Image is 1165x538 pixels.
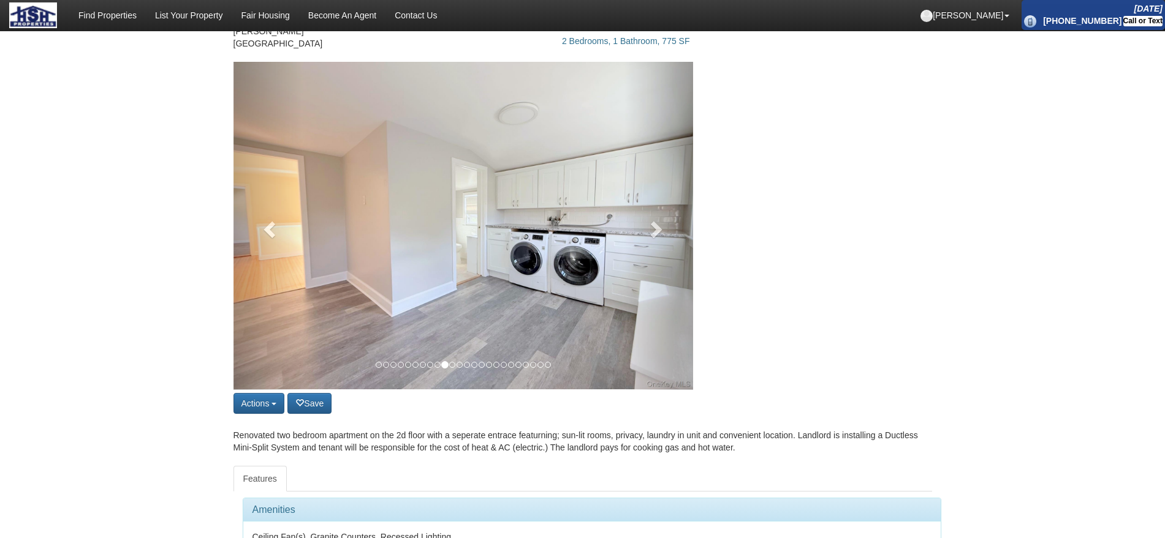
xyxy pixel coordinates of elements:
[252,504,932,515] h3: Amenities
[920,10,933,22] img: default-profile.png
[1024,15,1036,28] img: phone_icon.png
[233,393,285,414] button: Actions
[1134,4,1163,13] i: [DATE]
[1123,16,1163,26] div: Call or Text
[1043,16,1121,26] b: [PHONE_NUMBER]
[353,23,693,47] div: 2 Bedrooms, 1 Bathroom, 775 SF
[287,393,332,414] button: Save
[233,466,287,491] a: Features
